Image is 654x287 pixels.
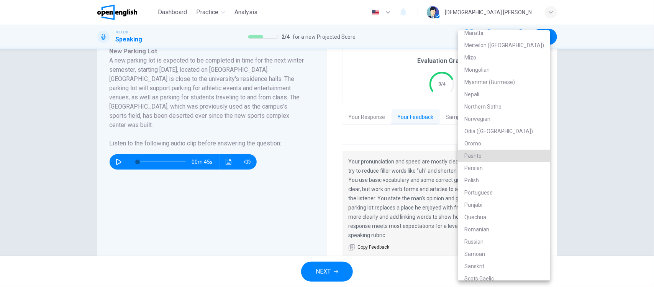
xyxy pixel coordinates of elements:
[458,51,550,64] li: Mizo
[458,248,550,260] li: Samoan
[458,39,550,51] li: Meiteilon ([GEOGRAPHIC_DATA])
[458,137,550,150] li: Oromo
[458,272,550,285] li: Scots Gaelic
[458,125,550,137] li: Odia ([GEOGRAPHIC_DATA])
[458,64,550,76] li: Mongolian
[458,211,550,223] li: Quechua
[458,88,550,101] li: Nepali
[458,27,550,39] li: Marathi
[458,223,550,236] li: Romanian
[458,101,550,113] li: Northern Sotho
[458,150,550,162] li: Pashto
[458,76,550,88] li: Myanmar (Burmese)
[458,260,550,272] li: Sanskrit
[458,174,550,186] li: Polish
[458,162,550,174] li: Persian
[458,186,550,199] li: Portuguese
[458,113,550,125] li: Norwegian
[458,199,550,211] li: Punjabi
[458,236,550,248] li: Russian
